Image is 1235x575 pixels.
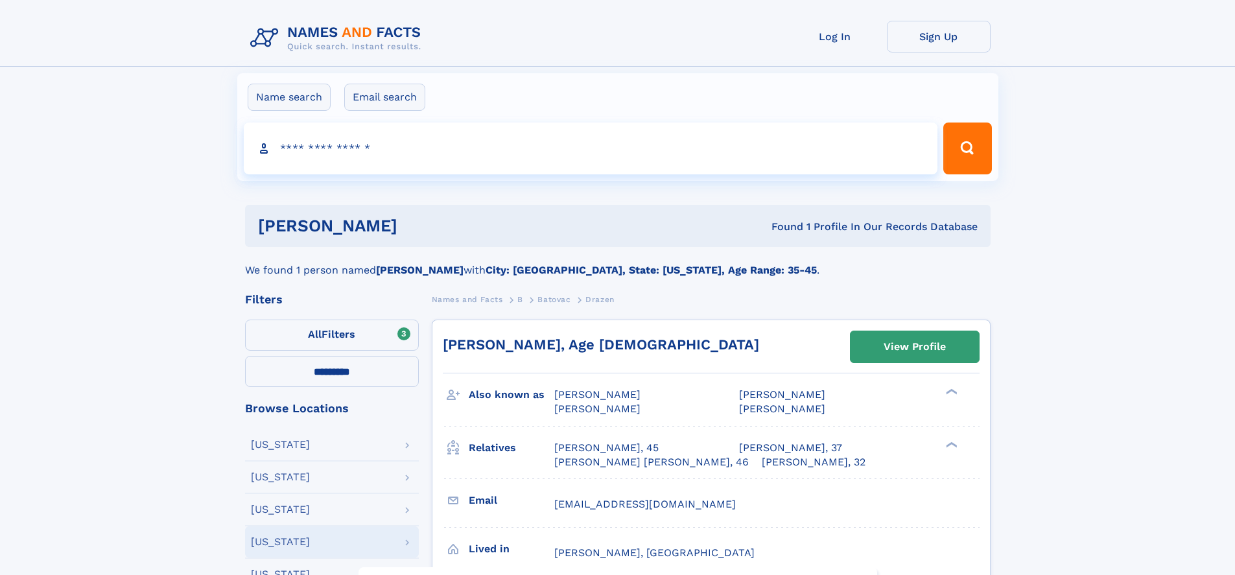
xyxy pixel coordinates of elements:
b: City: [GEOGRAPHIC_DATA], State: [US_STATE], Age Range: 35-45 [486,264,817,276]
a: [PERSON_NAME], 37 [739,441,842,455]
h3: Also known as [469,384,554,406]
h3: Email [469,489,554,511]
span: [PERSON_NAME] [554,388,641,401]
a: [PERSON_NAME] [PERSON_NAME], 46 [554,455,749,469]
a: [PERSON_NAME], 32 [762,455,865,469]
button: Search Button [943,123,991,174]
span: All [308,328,322,340]
a: [PERSON_NAME], 45 [554,441,659,455]
div: Browse Locations [245,403,419,414]
a: Log In [783,21,887,53]
label: Filters [245,320,419,351]
b: [PERSON_NAME] [376,264,464,276]
span: [PERSON_NAME] [739,388,825,401]
a: Sign Up [887,21,991,53]
a: [PERSON_NAME], Age [DEMOGRAPHIC_DATA] [443,336,759,353]
span: Drazen [585,295,615,304]
div: View Profile [884,332,946,362]
span: B [517,295,523,304]
span: [EMAIL_ADDRESS][DOMAIN_NAME] [554,498,736,510]
div: Found 1 Profile In Our Records Database [584,220,978,234]
h3: Lived in [469,538,554,560]
div: [US_STATE] [251,504,310,515]
div: [US_STATE] [251,440,310,450]
div: [US_STATE] [251,472,310,482]
label: Name search [248,84,331,111]
div: Filters [245,294,419,305]
h1: [PERSON_NAME] [258,218,585,234]
a: Names and Facts [432,291,503,307]
a: B [517,291,523,307]
input: search input [244,123,938,174]
img: Logo Names and Facts [245,21,432,56]
a: Batovac [537,291,570,307]
h3: Relatives [469,437,554,459]
div: ❯ [943,388,958,396]
div: ❯ [943,440,958,449]
span: [PERSON_NAME] [739,403,825,415]
span: [PERSON_NAME], [GEOGRAPHIC_DATA] [554,546,755,559]
span: [PERSON_NAME] [554,403,641,415]
div: [US_STATE] [251,537,310,547]
div: We found 1 person named with . [245,247,991,278]
span: Batovac [537,295,570,304]
label: Email search [344,84,425,111]
a: View Profile [851,331,979,362]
